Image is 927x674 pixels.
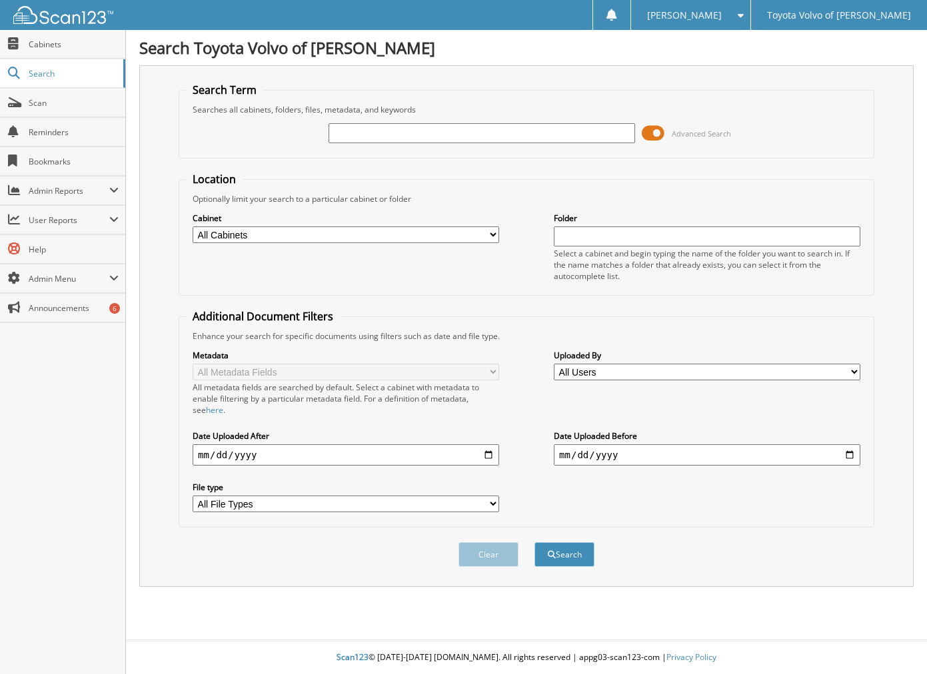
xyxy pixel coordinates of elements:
div: Select a cabinet and begin typing the name of the folder you want to search in. If the name match... [554,248,860,282]
label: File type [193,482,499,493]
legend: Location [186,172,243,186]
legend: Additional Document Filters [186,309,340,324]
div: © [DATE]-[DATE] [DOMAIN_NAME]. All rights reserved | appg03-scan123-com | [126,641,927,674]
h1: Search Toyota Volvo of [PERSON_NAME] [139,37,914,59]
span: Help [29,244,119,255]
span: Announcements [29,302,119,314]
span: User Reports [29,214,109,226]
span: Bookmarks [29,156,119,167]
legend: Search Term [186,83,263,97]
button: Clear [459,542,518,567]
label: Folder [554,212,860,224]
div: Enhance your search for specific documents using filters such as date and file type. [186,330,867,342]
div: 6 [109,303,120,314]
span: Advanced Search [672,129,731,139]
label: Metadata [193,350,499,361]
label: Uploaded By [554,350,860,361]
a: here [206,404,223,416]
iframe: Chat Widget [860,610,927,674]
span: Scan123 [337,651,369,663]
span: Reminders [29,127,119,138]
input: end [554,444,860,466]
span: Scan [29,97,119,109]
button: Search [534,542,594,567]
span: Cabinets [29,39,119,50]
div: Searches all cabinets, folders, files, metadata, and keywords [186,104,867,115]
span: Admin Reports [29,185,109,196]
img: scan123-logo-white.svg [13,6,113,24]
input: start [193,444,499,466]
span: Search [29,68,117,79]
div: All metadata fields are searched by default. Select a cabinet with metadata to enable filtering b... [193,382,499,416]
div: Optionally limit your search to a particular cabinet or folder [186,193,867,204]
span: Admin Menu [29,273,109,284]
span: Toyota Volvo of [PERSON_NAME] [767,11,911,19]
label: Date Uploaded Before [554,430,860,442]
label: Date Uploaded After [193,430,499,442]
label: Cabinet [193,212,499,224]
span: [PERSON_NAME] [647,11,722,19]
a: Privacy Policy [666,651,716,663]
